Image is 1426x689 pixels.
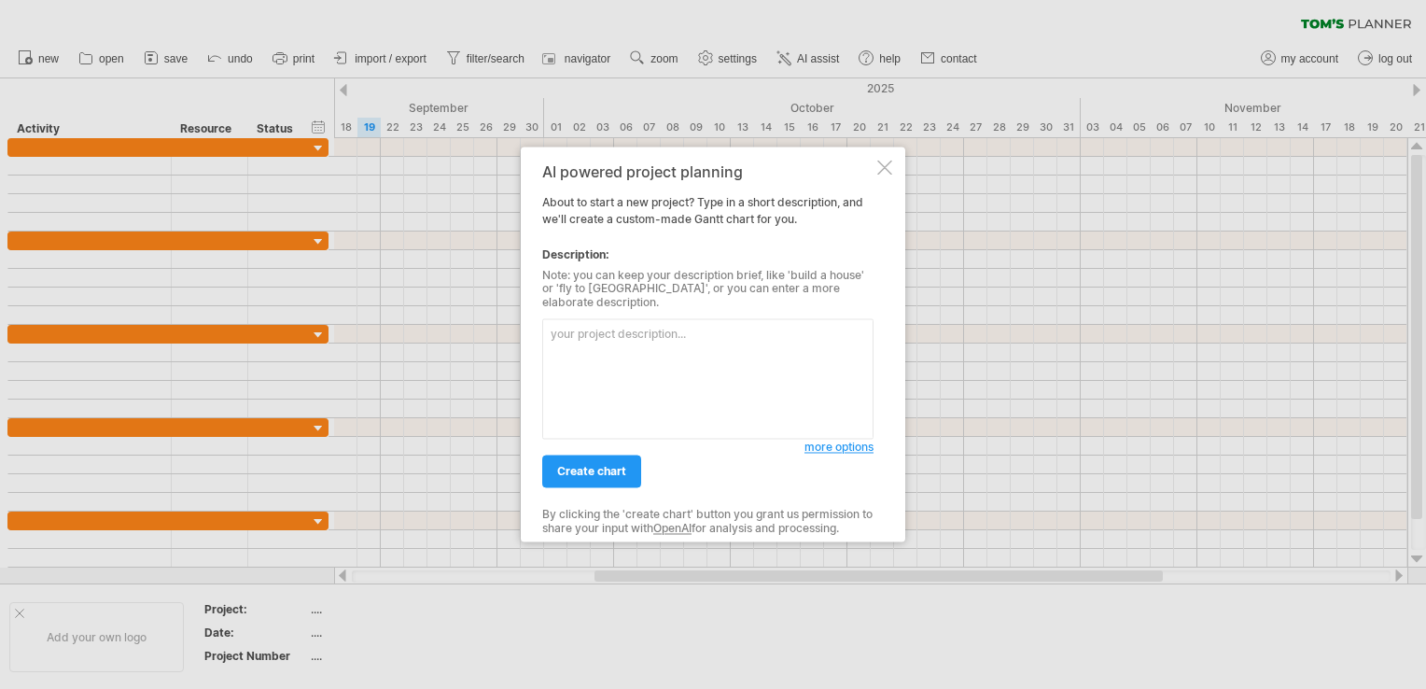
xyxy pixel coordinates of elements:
a: more options [804,440,874,457]
div: Note: you can keep your description brief, like 'build a house' or 'fly to [GEOGRAPHIC_DATA]', or... [542,269,874,309]
span: create chart [557,465,626,479]
span: more options [804,441,874,455]
a: create chart [542,456,641,488]
div: About to start a new project? Type in a short description, and we'll create a custom-made Gantt c... [542,163,874,525]
div: AI powered project planning [542,163,874,180]
a: OpenAI [653,521,692,535]
div: By clicking the 'create chart' button you grant us permission to share your input with for analys... [542,509,874,536]
div: Description: [542,246,874,263]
